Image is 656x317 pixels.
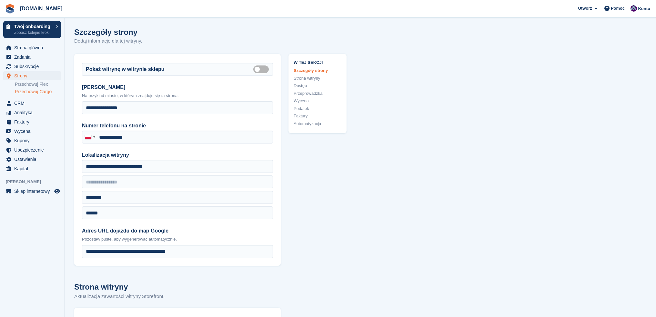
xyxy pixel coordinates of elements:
[294,121,341,127] a: Automatyzacja
[82,151,273,159] label: Lokalizacja witryny
[14,136,53,145] span: Kupony
[14,71,53,80] span: Strony
[53,187,61,195] a: Podgląd sklepu
[14,145,53,154] span: Ubezpieczenie
[294,83,341,89] a: Dostęp
[5,4,15,14] img: stora-icon-8386f47178a22dfd0bd8f6a31ec36ba5ce8667c1dd55bd0f319d3a0aa187defe.svg
[3,43,61,52] a: menu
[294,90,341,97] a: Przeprowadzka
[631,5,637,12] img: Itprzechowuj
[3,21,61,38] a: Twój onboarding Zobacz kolejne kroki
[6,179,64,185] span: [PERSON_NAME]
[3,187,61,196] a: menu
[74,37,142,45] p: Dodaj informacje dla tej witryny.
[294,113,341,119] a: Faktury
[82,131,97,143] div: Poland (Polska): +48
[82,84,273,91] label: [PERSON_NAME]
[14,30,53,35] p: Zobacz kolejne kroki
[15,89,61,95] a: Przechowuj Cargo
[86,65,165,73] label: Pokaż witrynę w witrynie sklepu
[14,62,53,71] span: Subskrypcje
[3,164,61,173] a: menu
[74,28,142,36] h1: Szczegóły strony
[294,105,341,112] a: Podatek
[3,53,61,62] a: menu
[3,99,61,108] a: menu
[3,108,61,117] a: menu
[82,122,273,130] label: Numer telefonu na stronie
[74,281,281,293] h2: Strona witryny
[82,227,273,235] label: Adres URL dojazdu do map Google
[3,145,61,154] a: menu
[14,164,53,173] span: Kapitał
[14,155,53,164] span: Ustawienia
[82,93,273,99] p: Na przykład miasto, w którym znajduje się ta strona.
[14,108,53,117] span: Analityka
[14,99,53,108] span: CRM
[3,155,61,164] a: menu
[14,117,53,126] span: Faktury
[3,117,61,126] a: menu
[611,5,625,12] span: Pomoc
[14,53,53,62] span: Zadania
[14,187,53,196] span: Sklep internetowy
[638,5,650,12] span: Konto
[15,81,61,87] a: Przechowuj Flex
[294,98,341,104] a: Wycena
[3,127,61,136] a: menu
[294,67,341,74] a: Szczegóły strony
[14,24,53,29] p: Twój onboarding
[3,71,61,80] a: menu
[82,236,273,243] p: Pozostaw puste, aby wygenerować automatycznie.
[74,293,281,300] p: Aktualizacja zawartości witryny Storefront.
[14,43,53,52] span: Strona główna
[17,3,65,14] a: [DOMAIN_NAME]
[14,127,53,136] span: Wycena
[578,5,592,12] span: Utwórz
[294,59,341,65] span: W tej sekcji
[294,75,341,82] a: Strona witryny
[3,62,61,71] a: menu
[3,136,61,145] a: menu
[253,69,271,70] label: Is public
